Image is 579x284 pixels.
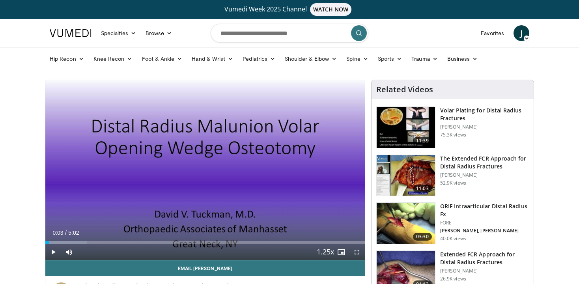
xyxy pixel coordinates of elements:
[45,51,89,67] a: Hip Recon
[413,137,432,145] span: 11:39
[440,276,466,282] p: 26.9K views
[514,25,529,41] a: J
[45,260,365,276] a: Email [PERSON_NAME]
[318,244,333,260] button: Playback Rate
[68,230,79,236] span: 5:02
[141,25,177,41] a: Browse
[376,202,529,244] a: 03:30 ORIF Intraarticular Distal Radius Fx FORE [PERSON_NAME], [PERSON_NAME] 40.0K views
[187,51,238,67] a: Hand & Wrist
[377,203,435,244] img: 212608_0000_1.png.150x105_q85_crop-smart_upscale.jpg
[376,85,433,94] h4: Related Videos
[440,250,529,266] h3: Extended FCR Approach for Distal Radius Fractures
[61,244,77,260] button: Mute
[52,230,63,236] span: 0:03
[440,132,466,138] p: 75.3K views
[376,155,529,196] a: 11:03 The Extended FCR Approach for Distal Radius Fractures [PERSON_NAME] 52.9K views
[377,155,435,196] img: 275697_0002_1.png.150x105_q85_crop-smart_upscale.jpg
[440,202,529,218] h3: ORIF Intraarticular Distal Radius Fx
[280,51,342,67] a: Shoulder & Elbow
[407,51,443,67] a: Trauma
[376,106,529,148] a: 11:39 Volar Plating for Distal Radius Fractures [PERSON_NAME] 75.3K views
[440,172,529,178] p: [PERSON_NAME]
[238,51,280,67] a: Pediatrics
[349,244,365,260] button: Fullscreen
[342,51,373,67] a: Spine
[440,228,529,234] p: [PERSON_NAME], [PERSON_NAME]
[96,25,141,41] a: Specialties
[443,51,483,67] a: Business
[50,29,92,37] img: VuMedi Logo
[45,80,365,260] video-js: Video Player
[440,155,529,170] h3: The Extended FCR Approach for Distal Radius Fractures
[476,25,509,41] a: Favorites
[440,220,529,226] p: FORE
[440,235,466,242] p: 40.0K views
[440,124,529,130] p: [PERSON_NAME]
[89,51,137,67] a: Knee Recon
[440,106,529,122] h3: Volar Plating for Distal Radius Fractures
[310,3,352,16] span: WATCH NOW
[440,268,529,274] p: [PERSON_NAME]
[45,244,61,260] button: Play
[211,24,368,43] input: Search topics, interventions
[51,3,528,16] a: Vumedi Week 2025 ChannelWATCH NOW
[373,51,407,67] a: Sports
[440,180,466,186] p: 52.9K views
[137,51,187,67] a: Foot & Ankle
[413,233,432,241] span: 03:30
[65,230,67,236] span: /
[333,244,349,260] button: Enable picture-in-picture mode
[45,241,365,244] div: Progress Bar
[413,185,432,192] span: 11:03
[377,107,435,148] img: Vumedi-_volar_plating_100006814_3.jpg.150x105_q85_crop-smart_upscale.jpg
